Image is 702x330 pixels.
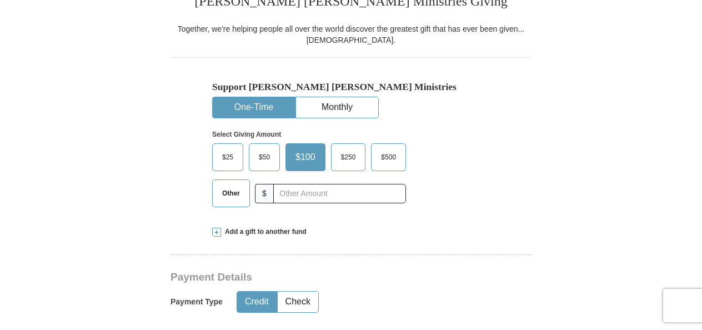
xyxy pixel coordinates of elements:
[217,149,239,166] span: $25
[171,271,454,284] h3: Payment Details
[217,185,245,202] span: Other
[212,131,281,138] strong: Select Giving Amount
[375,149,402,166] span: $500
[171,297,223,307] h5: Payment Type
[273,184,406,203] input: Other Amount
[255,184,274,203] span: $
[278,292,318,312] button: Check
[335,149,362,166] span: $250
[237,292,277,312] button: Credit
[213,97,295,118] button: One-Time
[290,149,321,166] span: $100
[296,97,378,118] button: Monthly
[253,149,275,166] span: $50
[171,23,531,46] div: Together, we're helping people all over the world discover the greatest gift that has ever been g...
[212,81,490,93] h5: Support [PERSON_NAME] [PERSON_NAME] Ministries
[221,227,307,237] span: Add a gift to another fund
